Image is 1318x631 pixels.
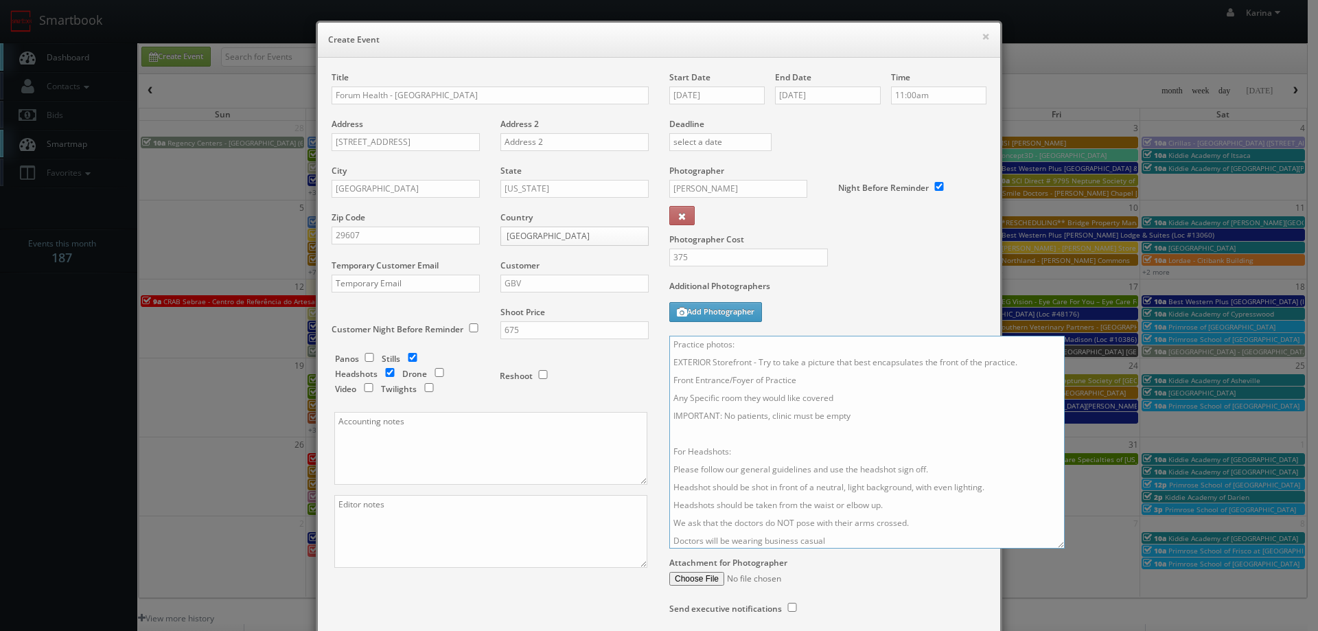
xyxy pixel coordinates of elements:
label: Temporary Customer Email [332,260,439,271]
label: Address [332,118,363,130]
label: Deadline [659,118,997,130]
input: select a date [669,87,765,104]
label: Customer [500,260,540,271]
label: Time [891,71,910,83]
input: Title [332,87,649,104]
label: Night Before Reminder [838,182,929,194]
label: Stills [382,353,400,365]
input: Shoot Price [500,321,649,339]
label: Country [500,211,533,223]
input: Photographer Cost [669,249,828,266]
input: Select a customer [500,275,649,292]
input: select a date [669,133,772,151]
input: City [332,180,480,198]
a: [GEOGRAPHIC_DATA] [500,227,649,246]
label: Photographer Cost [659,233,997,245]
input: Address 2 [500,133,649,151]
label: Headshots [335,368,378,380]
label: Send executive notifications [669,603,782,615]
label: Title [332,71,349,83]
label: Video [335,383,356,395]
input: Zip Code [332,227,480,244]
label: End Date [775,71,811,83]
label: Twilights [381,383,417,395]
h6: Create Event [328,33,990,47]
label: Photographer [669,165,724,176]
button: Add Photographer [669,302,762,322]
span: [GEOGRAPHIC_DATA] [507,227,630,245]
input: Select a photographer [669,180,807,198]
label: Drone [402,368,427,380]
label: Panos [335,353,359,365]
label: Additional Photographers [669,280,986,299]
label: Address 2 [500,118,539,130]
label: Attachment for Photographer [669,557,787,569]
button: × [982,32,990,41]
label: Start Date [669,71,710,83]
label: State [500,165,522,176]
input: Address [332,133,480,151]
label: Shoot Price [500,306,545,318]
label: Customer Night Before Reminder [332,323,463,335]
label: Reshoot [500,370,533,382]
label: City [332,165,347,176]
input: select an end date [775,87,881,104]
input: Temporary Email [332,275,480,292]
label: Zip Code [332,211,365,223]
input: Select a state [500,180,649,198]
